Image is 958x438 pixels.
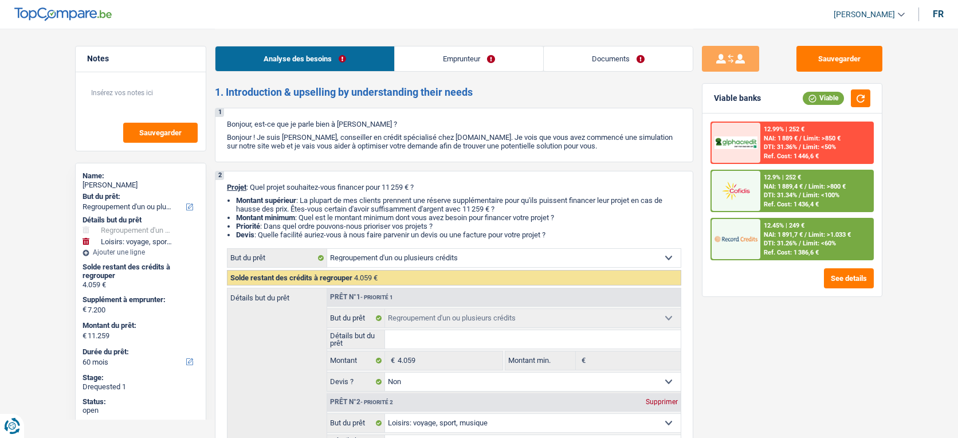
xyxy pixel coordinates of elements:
[227,120,681,128] p: Bonjour, est-ce que je parle bien à [PERSON_NAME] ?
[395,46,543,71] a: Emprunteur
[824,5,905,24] a: [PERSON_NAME]
[799,135,802,142] span: /
[236,196,681,213] li: : La plupart de mes clients prennent une réserve supplémentaire pour qu'ils puissent financer leu...
[227,249,327,267] label: But du prêt
[215,108,224,117] div: 1
[83,321,197,330] label: Montant du prêt:
[327,373,385,391] label: Devis ?
[327,398,396,406] div: Prêt n°2
[215,171,224,180] div: 2
[714,180,757,201] img: Cofidis
[360,399,393,405] span: - Priorité 2
[123,123,198,143] button: Sauvegarder
[236,213,295,222] strong: Montant minimum
[803,240,836,247] span: Limit: <60%
[764,183,803,190] span: NAI: 1 889,4 €
[764,222,804,229] div: 12.45% | 249 €
[764,174,801,181] div: 12.9% | 252 €
[764,126,804,133] div: 12.99% | 252 €
[83,397,199,406] div: Status:
[764,143,797,151] span: DTI: 31.36%
[354,273,378,282] span: 4.059 €
[83,280,199,290] div: 4.059 €
[799,143,801,151] span: /
[83,382,199,392] div: Drequested 1
[764,191,797,199] span: DTI: 31.34%
[643,398,681,405] div: Supprimer
[87,54,194,64] h5: Notes
[14,7,112,21] img: TopCompare Logo
[808,231,851,238] span: Limit: >1.033 €
[933,9,944,19] div: fr
[139,129,182,136] span: Sauvegarder
[83,331,87,341] span: €
[803,191,839,199] span: Limit: <100%
[505,351,575,370] label: Montant min.
[83,373,199,382] div: Stage:
[236,230,681,239] li: : Quelle facilité auriez-vous à nous faire parvenir un devis ou une facture pour votre projet ?
[327,309,385,327] label: But du prêt
[764,152,819,160] div: Ref. Cost: 1 446,6 €
[83,347,197,357] label: Durée du prêt:
[764,249,819,256] div: Ref. Cost: 1 386,6 €
[804,231,807,238] span: /
[227,183,246,191] span: Projet
[236,230,254,239] span: Devis
[83,263,199,280] div: Solde restant des crédits à regrouper
[385,351,398,370] span: €
[803,92,844,104] div: Viable
[236,222,260,230] strong: Priorité
[764,240,797,247] span: DTI: 31.26%
[227,183,681,191] p: : Quel projet souhaitez-vous financer pour 11 259 € ?
[236,213,681,222] li: : Quel est le montant minimum dont vous avez besoin pour financer votre projet ?
[360,294,393,300] span: - Priorité 1
[327,414,385,432] label: But du prêt
[83,305,87,314] span: €
[227,133,681,150] p: Bonjour ! Je suis [PERSON_NAME], conseiller en crédit spécialisé chez [DOMAIN_NAME]. Je vois que ...
[796,46,882,72] button: Sauvegarder
[824,268,874,288] button: See details
[215,86,693,99] h2: 1. Introduction & upselling by understanding their needs
[808,183,846,190] span: Limit: >800 €
[215,46,394,71] a: Analyse des besoins
[83,406,199,415] div: open
[764,231,803,238] span: NAI: 1 891,7 €
[327,294,396,301] div: Prêt n°1
[714,228,757,249] img: Record Credits
[230,273,352,282] span: Solde restant des crédits à regrouper
[327,351,385,370] label: Montant
[227,288,327,302] label: Détails but du prêt
[799,240,801,247] span: /
[799,191,801,199] span: /
[83,171,199,181] div: Name:
[236,222,681,230] li: : Dans quel ordre pouvons-nous prioriser vos projets ?
[236,196,296,205] strong: Montant supérieur
[576,351,588,370] span: €
[803,135,841,142] span: Limit: >850 €
[834,10,895,19] span: [PERSON_NAME]
[764,135,798,142] span: NAI: 1 889 €
[83,295,197,304] label: Supplément à emprunter:
[83,248,199,256] div: Ajouter une ligne
[804,183,807,190] span: /
[83,216,199,225] div: Détails but du prêt
[714,136,757,150] img: AlphaCredit
[544,46,693,71] a: Documents
[803,143,836,151] span: Limit: <50%
[83,192,197,201] label: But du prêt:
[83,181,199,190] div: [PERSON_NAME]
[327,330,385,349] label: Détails but du prêt
[764,201,819,208] div: Ref. Cost: 1 436,4 €
[714,93,761,103] div: Viable banks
